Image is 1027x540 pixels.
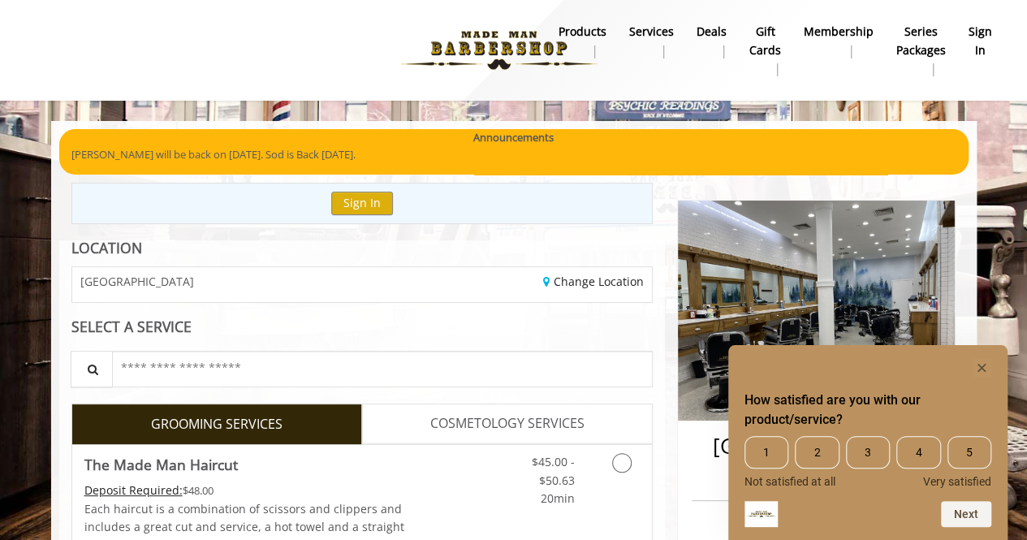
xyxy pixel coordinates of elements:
b: Membership [804,23,874,41]
span: 5 [947,436,991,469]
span: 2 [795,436,839,469]
a: MembershipMembership [792,20,885,63]
button: Service Search [71,351,113,387]
img: Made Man Barbershop logo [387,6,611,95]
a: Productsproducts [547,20,618,63]
span: GROOMING SERVICES [151,414,283,435]
span: This service needs some Advance to be paid before we block your appointment [84,482,183,498]
a: sign insign in [957,20,1003,63]
button: Hide survey [972,358,991,378]
a: Gift cardsgift cards [738,20,792,80]
span: Not satisfied at all [744,475,835,488]
div: How satisfied are you with our product/service? Select an option from 1 to 5, with 1 being Not sa... [744,436,991,488]
span: 3 [846,436,890,469]
b: products [559,23,606,41]
span: $45.00 - $50.63 [531,454,574,487]
a: Series packagesSeries packages [885,20,957,80]
h2: [GEOGRAPHIC_DATA] [696,434,937,458]
b: Deals [697,23,727,41]
span: Very satisfied [923,475,991,488]
a: ServicesServices [618,20,685,63]
h3: Phone [696,523,937,534]
span: 1 [744,436,788,469]
p: [STREET_ADDRESS][US_STATE] [696,464,937,481]
a: DealsDeals [685,20,738,63]
button: Sign In [331,192,393,215]
b: gift cards [749,23,781,59]
span: COSMETOLOGY SERVICES [430,413,585,434]
span: [GEOGRAPHIC_DATA] [80,275,194,287]
b: Series packages [896,23,946,59]
a: Change Location [543,274,644,289]
div: $48.00 [84,482,411,499]
span: 4 [896,436,940,469]
span: 20min [540,490,574,506]
h2: How satisfied are you with our product/service? Select an option from 1 to 5, with 1 being Not sa... [744,391,991,430]
button: Next question [941,501,991,527]
b: Services [629,23,674,41]
p: [PERSON_NAME] will be back on [DATE]. Sod is Back [DATE]. [71,146,956,163]
b: sign in [969,23,992,59]
b: LOCATION [71,238,142,257]
div: How satisfied are you with our product/service? Select an option from 1 to 5, with 1 being Not sa... [744,358,991,527]
div: SELECT A SERVICE [71,319,654,335]
b: Announcements [473,129,554,146]
b: The Made Man Haircut [84,453,238,476]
